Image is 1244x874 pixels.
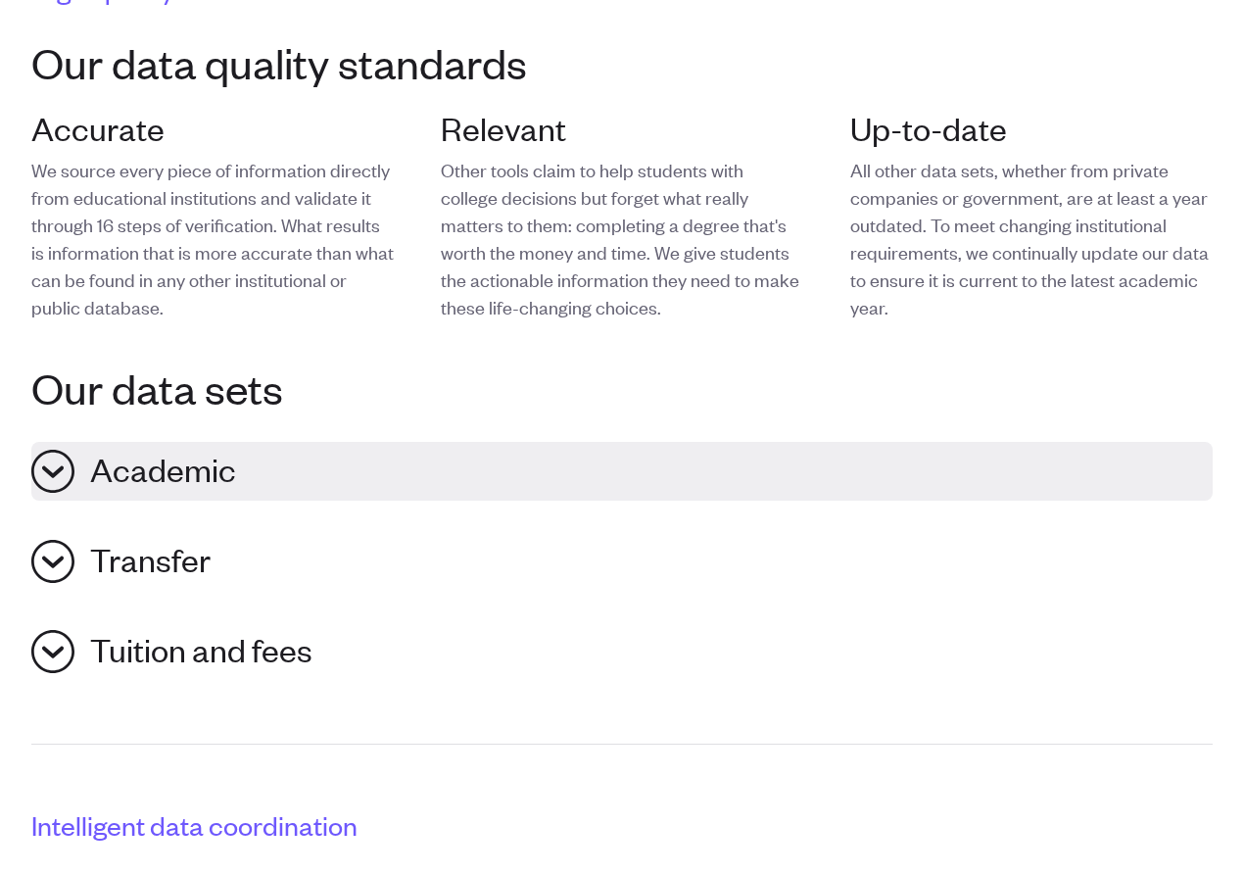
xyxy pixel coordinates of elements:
[850,109,1213,148] p: Up-to-date
[31,442,1213,501] button: Academic
[31,807,1213,843] p: Intelligent data coordination
[850,156,1213,320] p: All other data sets, whether from private companies or government, are at least a year outdated. ...
[31,109,394,148] p: Accurate
[31,364,1213,411] h3: Our data sets
[441,156,803,320] p: Other tools claim to help students with college decisions but forget what really matters to them:...
[90,450,236,493] span: Academic
[31,622,1213,681] button: Tuition and fees
[90,540,211,583] span: Transfer
[441,109,803,148] p: Relevant
[31,532,1213,591] button: Transfer
[90,630,312,673] span: Tuition and fees
[31,38,1213,85] h3: Our data quality standards
[31,156,394,320] p: We source every piece of information directly from educational institutions and validate it throu...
